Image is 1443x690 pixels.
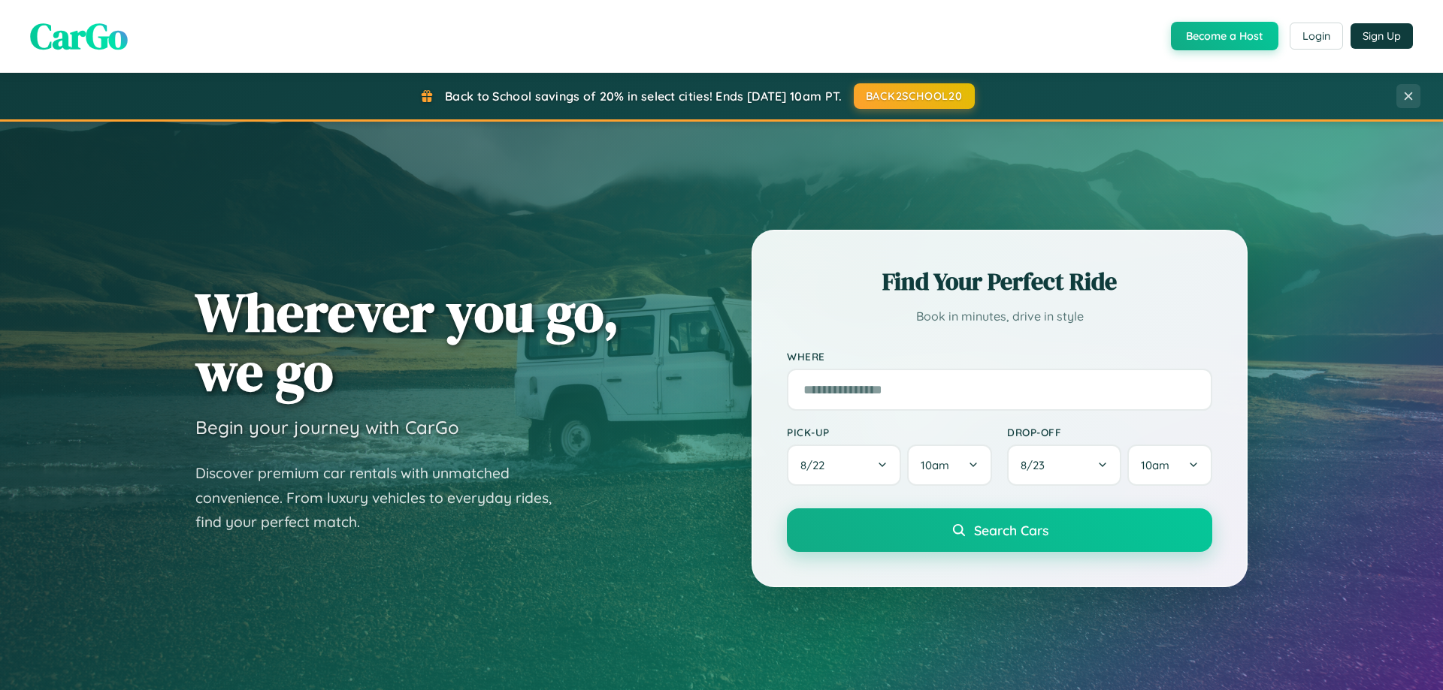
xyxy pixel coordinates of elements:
label: Where [787,350,1212,363]
span: Back to School savings of 20% in select cities! Ends [DATE] 10am PT. [445,89,842,104]
span: Search Cars [974,522,1048,538]
h2: Find Your Perfect Ride [787,265,1212,298]
button: BACK2SCHOOL20 [854,83,975,109]
label: Pick-up [787,426,992,438]
button: Login [1290,23,1343,50]
p: Discover premium car rentals with unmatched convenience. From luxury vehicles to everyday rides, ... [195,461,571,535]
button: 10am [907,444,992,486]
span: CarGo [30,11,128,61]
span: 10am [1141,458,1169,472]
label: Drop-off [1007,426,1212,438]
p: Book in minutes, drive in style [787,306,1212,327]
button: 8/22 [787,444,901,486]
span: 10am [921,458,949,472]
button: Sign Up [1351,23,1413,49]
button: Search Cars [787,508,1212,552]
h3: Begin your journey with CarGo [195,416,459,438]
button: 10am [1127,444,1212,486]
span: 8 / 23 [1021,458,1052,472]
button: 8/23 [1007,444,1121,486]
span: 8 / 22 [800,458,832,472]
h1: Wherever you go, we go [195,282,619,401]
button: Become a Host [1171,22,1278,50]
